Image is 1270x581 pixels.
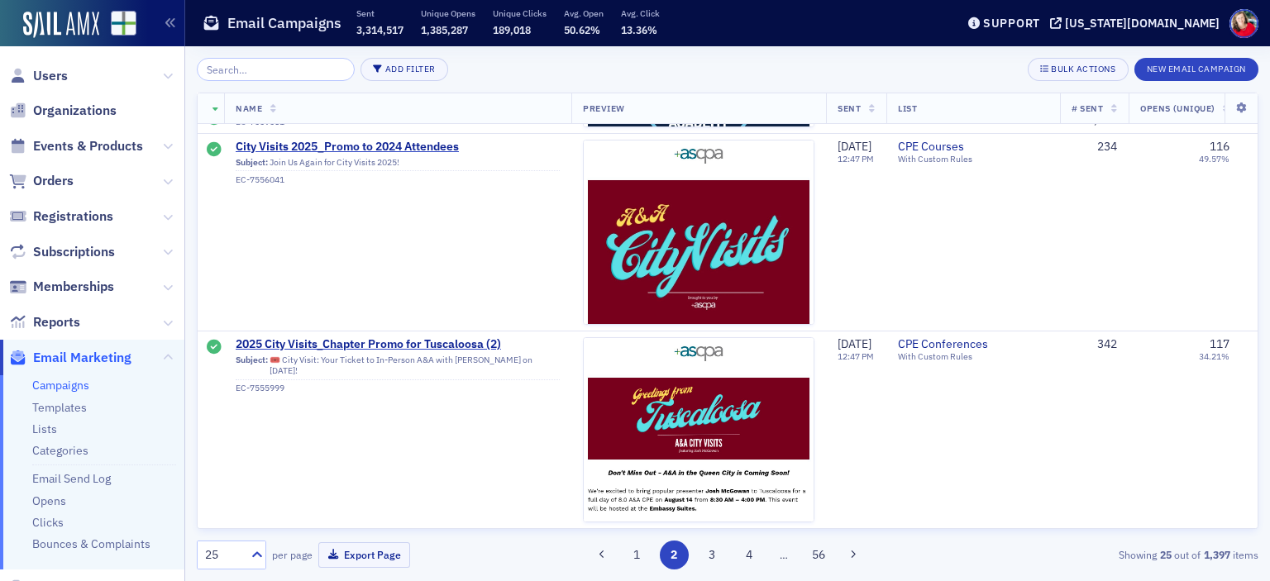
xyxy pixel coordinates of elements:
a: Orders [9,172,74,190]
div: 34.21% [1199,351,1229,362]
img: SailAMX [111,11,136,36]
div: 342 [1072,337,1117,352]
button: Bulk Actions [1028,58,1128,81]
p: Avg. Click [621,7,660,19]
span: Reports [33,313,80,331]
button: Add Filter [360,58,448,81]
strong: 25 [1157,547,1174,562]
div: [US_STATE][DOMAIN_NAME] [1065,16,1220,31]
div: 49.57% [1199,154,1229,164]
div: Support [983,16,1040,31]
div: With Custom Rules [898,154,1048,164]
span: Users [33,67,68,85]
button: New Email Campaign [1134,58,1258,81]
a: View Homepage [99,11,136,39]
a: Campaigns [32,378,89,393]
button: 4 [735,541,764,569]
input: Search… [197,58,355,81]
a: CPE Conferences [898,337,1048,352]
div: Sent [207,340,222,356]
a: New Email Campaign [1134,60,1258,75]
button: [US_STATE][DOMAIN_NAME] [1050,17,1225,29]
span: Subject: [236,157,268,168]
div: Join Us Again for City Visits 2025! [236,157,560,172]
div: Bulk Actions [1051,64,1115,74]
p: Sent [356,7,403,19]
span: 189,018 [493,23,531,36]
a: Events & Products [9,137,143,155]
a: Templates [32,400,87,415]
span: Subscriptions [33,243,115,261]
button: 2 [660,541,689,569]
a: Reports [9,313,80,331]
a: Subscriptions [9,243,115,261]
a: Bounces & Complaints [32,536,150,551]
div: 234 [1072,140,1117,155]
a: 2025 City Visits_Chapter Promo for Tuscaloosa (2) [236,337,560,352]
button: 3 [697,541,726,569]
a: CPE Courses [898,140,1048,155]
div: 25 [205,546,241,564]
time: 12:47 PM [838,153,874,164]
a: City Visits 2025_Promo to 2024 Attendees [236,140,560,155]
span: 50.62% [564,23,600,36]
span: Subject: [236,355,268,376]
span: Opens (Unique) [1140,102,1215,114]
div: 117 [1210,337,1229,352]
a: Opens [32,493,66,508]
p: Avg. Open [564,7,604,19]
span: Registrations [33,207,113,226]
span: # Sent [1072,102,1103,114]
span: Profile [1229,9,1258,38]
div: EC-7555999 [236,383,560,393]
time: 2:50 PM [838,116,869,127]
span: Email Marketing [33,349,131,367]
div: 116 [1210,140,1229,155]
a: Clicks [32,515,64,530]
span: Memberships [33,278,114,296]
button: 1 [622,541,651,569]
a: Registrations [9,207,113,226]
button: Export Page [318,542,410,568]
span: Preview [583,102,625,114]
span: Name [236,102,262,114]
span: [DATE] [838,336,871,351]
span: Events & Products [33,137,143,155]
img: SailAMX [23,12,99,38]
span: … [772,547,795,562]
p: Unique Opens [421,7,475,19]
span: Organizations [33,102,117,120]
p: Unique Clicks [493,7,547,19]
span: Orders [33,172,74,190]
span: 1,385,287 [421,23,468,36]
strong: 1,397 [1201,547,1233,562]
label: per page [272,547,313,562]
div: With Custom Rules [898,351,1048,362]
span: 3,314,517 [356,23,403,36]
h1: Email Campaigns [227,13,341,33]
a: Organizations [9,102,117,120]
button: 56 [804,541,833,569]
a: Email Send Log [32,471,111,486]
div: Sent [207,142,222,159]
span: List [898,102,917,114]
div: Showing out of items [916,547,1258,562]
span: 13.36% [621,23,657,36]
div: EC-7556041 [236,174,560,185]
div: 🎟️ City Visit: Your Ticket to In-Person A&A with [PERSON_NAME] on [DATE]! [236,355,560,380]
a: Categories [32,443,88,458]
time: 12:47 PM [838,350,874,362]
a: Memberships [9,278,114,296]
a: Users [9,67,68,85]
a: Email Marketing [9,349,131,367]
a: Lists [32,421,57,436]
span: Sent [838,102,861,114]
span: [DATE] [838,139,871,154]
